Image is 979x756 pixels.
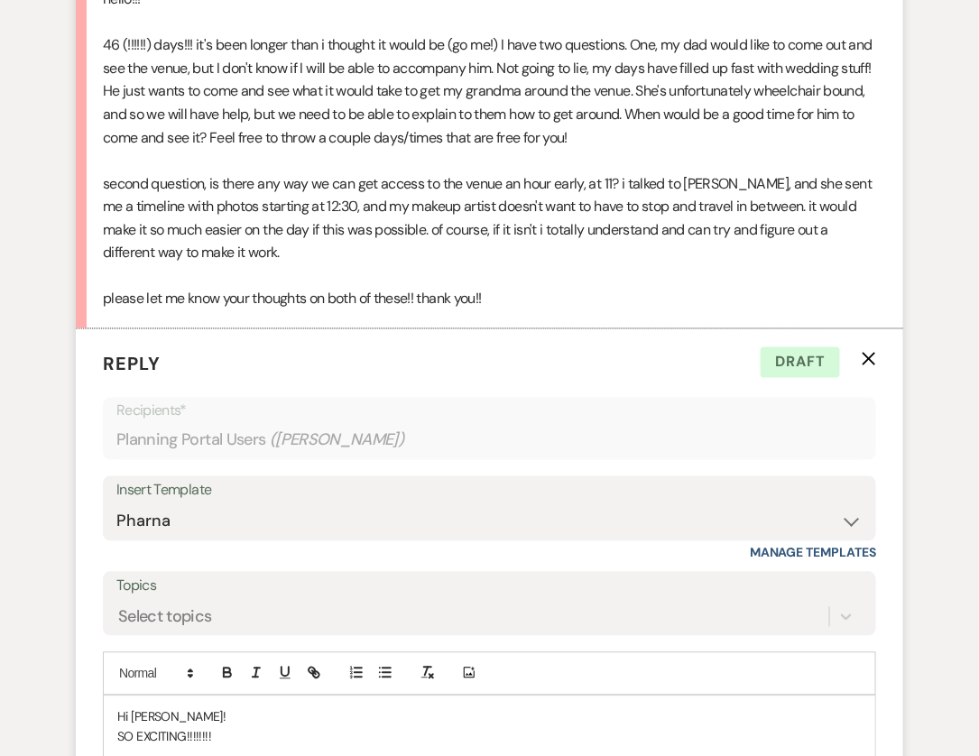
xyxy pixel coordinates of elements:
[116,423,863,458] div: Planning Portal Users
[103,172,876,264] p: second question, is there any way we can get access to the venue an hour early, at 11? i talked t...
[116,574,863,600] label: Topics
[116,400,863,423] p: Recipients*
[116,478,863,504] div: Insert Template
[103,353,161,376] span: Reply
[270,429,405,453] span: ( [PERSON_NAME] )
[118,604,212,629] div: Select topics
[761,347,840,378] span: Draft
[117,727,862,747] p: SO EXCITING!!!!!!!!
[750,545,876,561] a: Manage Templates
[103,288,876,311] p: please let me know your thoughts on both of these!! thank you!!
[117,707,862,727] p: Hi [PERSON_NAME]!
[103,33,876,149] p: 46 (!!!!!!) days!!! it's been longer than i thought it would be (go me!) I have two questions. On...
